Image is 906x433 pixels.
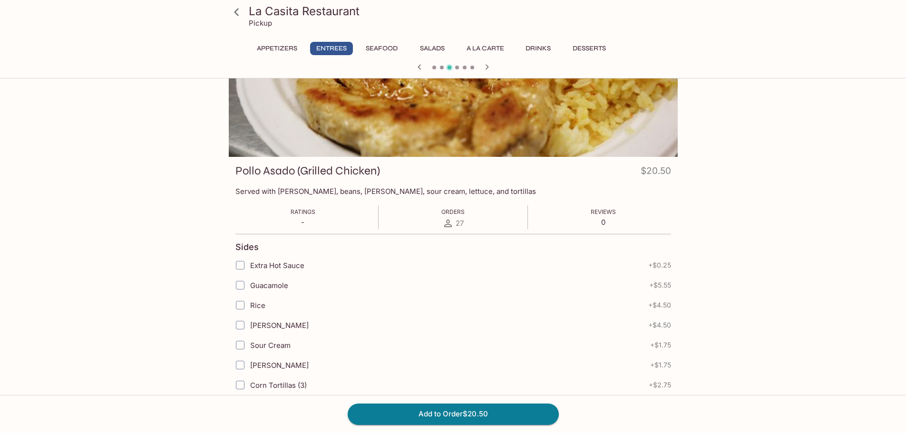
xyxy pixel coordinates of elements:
[250,381,307,390] span: Corn Tortillas (3)
[360,42,403,55] button: Seafood
[235,187,671,196] p: Served with [PERSON_NAME], beans, [PERSON_NAME], sour cream, lettuce, and tortillas
[310,42,353,55] button: Entrees
[235,164,380,178] h3: Pollo Asado (Grilled Chicken)
[649,381,671,389] span: + $2.75
[250,301,265,310] span: Rice
[591,208,616,215] span: Reviews
[348,404,559,424] button: Add to Order$20.50
[252,42,302,55] button: Appetizers
[456,219,464,228] span: 27
[250,341,291,350] span: Sour Cream
[441,208,465,215] span: Orders
[250,261,304,270] span: Extra Hot Sauce
[250,281,288,290] span: Guacamole
[649,281,671,289] span: + $5.55
[250,361,309,370] span: [PERSON_NAME]
[411,42,454,55] button: Salads
[650,341,671,349] span: + $1.75
[235,242,259,252] h4: Sides
[648,261,671,269] span: + $0.25
[517,42,560,55] button: Drinks
[591,218,616,227] p: 0
[291,208,315,215] span: Ratings
[648,301,671,309] span: + $4.50
[249,4,674,19] h3: La Casita Restaurant
[641,164,671,182] h4: $20.50
[461,42,509,55] button: A la Carte
[229,31,678,157] div: Pollo Asado (Grilled Chicken)
[650,361,671,369] span: + $1.75
[250,321,309,330] span: [PERSON_NAME]
[648,321,671,329] span: + $4.50
[249,19,272,28] p: Pickup
[291,218,315,227] p: -
[567,42,611,55] button: Desserts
